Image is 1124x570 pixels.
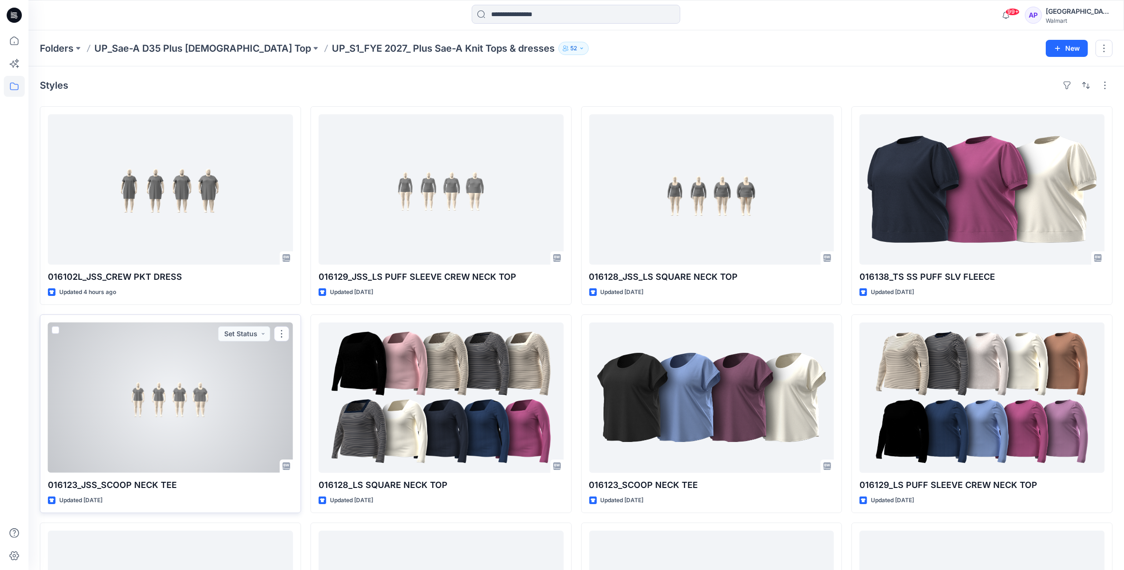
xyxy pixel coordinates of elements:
p: 016129_LS PUFF SLEEVE CREW NECK TOP [859,478,1105,492]
p: Updated [DATE] [330,287,373,297]
a: 016128_JSS_LS SQUARE NECK TOP [589,114,834,265]
a: 016123_JSS_SCOOP NECK TEE [48,322,293,473]
a: UP_Sae-A D35 Plus [DEMOGRAPHIC_DATA] Top [94,42,311,55]
p: Updated [DATE] [601,287,644,297]
a: Folders [40,42,73,55]
p: Updated [DATE] [871,287,914,297]
p: 016123_JSS_SCOOP NECK TEE [48,478,293,492]
p: Updated [DATE] [59,496,102,506]
a: 016129_LS PUFF SLEEVE CREW NECK TOP [859,322,1105,473]
div: [GEOGRAPHIC_DATA] [1046,6,1112,17]
div: AP [1025,7,1042,24]
button: New [1046,40,1088,57]
p: 016138_TS SS PUFF SLV FLEECE [859,270,1105,284]
span: 99+ [1005,8,1020,16]
p: Updated [DATE] [601,496,644,506]
a: 016138_TS SS PUFF SLV FLEECE [859,114,1105,265]
p: Updated [DATE] [330,496,373,506]
button: 52 [558,42,589,55]
p: 016128_JSS_LS SQUARE NECK TOP [589,270,834,284]
p: 016102L_JSS_CREW PKT DRESS [48,270,293,284]
p: 52 [570,43,577,54]
p: 016128_LS SQUARE NECK TOP [319,478,564,492]
a: 016102L_JSS_CREW PKT DRESS [48,114,293,265]
p: 016129_JSS_LS PUFF SLEEVE CREW NECK TOP [319,270,564,284]
p: UP_S1_FYE 2027_ Plus Sae-A Knit Tops & dresses [332,42,555,55]
div: Walmart [1046,17,1112,24]
h4: Styles [40,80,68,91]
a: 016129_JSS_LS PUFF SLEEVE CREW NECK TOP [319,114,564,265]
a: 016128_LS SQUARE NECK TOP [319,322,564,473]
p: 016123_SCOOP NECK TEE [589,478,834,492]
p: Updated [DATE] [871,496,914,506]
p: Updated 4 hours ago [59,287,116,297]
a: 016123_SCOOP NECK TEE [589,322,834,473]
